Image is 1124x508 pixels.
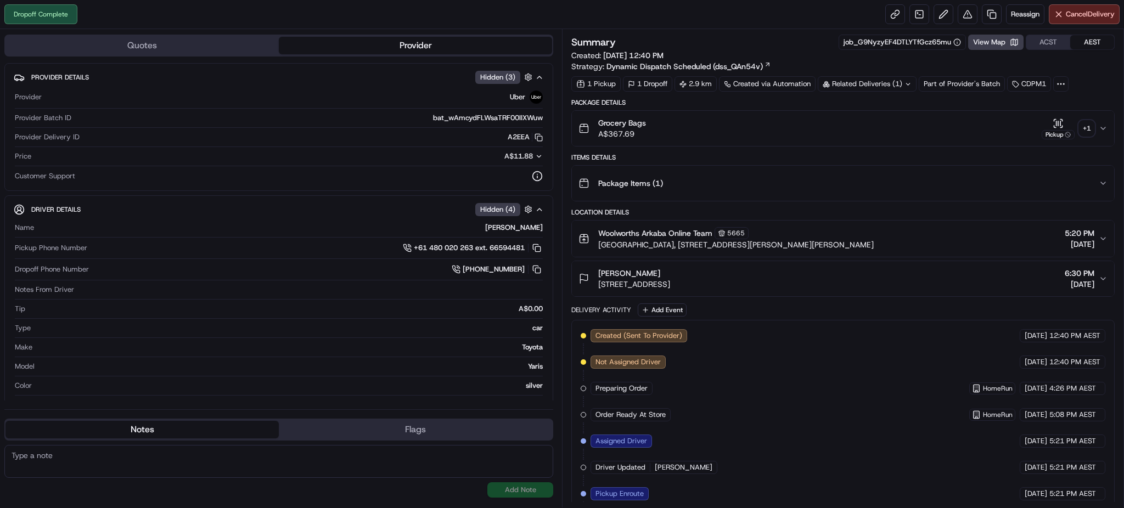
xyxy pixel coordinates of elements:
[606,61,763,72] span: Dynamic Dispatch Scheduled (dss_QAn54v)
[510,92,525,102] span: Uber
[5,37,279,54] button: Quotes
[1079,121,1094,136] div: + 1
[530,91,543,104] img: uber-new-logo.jpeg
[598,128,646,139] span: A$367.69
[675,76,717,92] div: 2.9 km
[595,410,666,420] span: Order Ready At Store
[572,111,1114,146] button: Grocery BagsA$367.69Pickup+1
[30,304,543,314] div: A$0.00
[598,239,874,250] span: [GEOGRAPHIC_DATA], [STREET_ADDRESS][PERSON_NAME][PERSON_NAME]
[1049,462,1096,472] span: 5:21 PM AEST
[595,436,647,446] span: Assigned Driver
[571,76,621,92] div: 1 Pickup
[15,132,80,142] span: Provider Delivery ID
[14,68,544,86] button: Provider DetailsHidden (3)
[598,228,712,239] span: Woolworths Arkaba Online Team
[571,37,616,47] h3: Summary
[1025,436,1047,446] span: [DATE]
[983,384,1013,393] span: HomeRun
[504,151,533,161] span: A$11.88
[36,381,543,391] div: silver
[571,306,631,314] div: Delivery Activity
[844,37,961,47] button: job_G9NyzyEF4DTLYTfGcz65mu
[446,151,543,161] button: A$11.88
[1042,118,1075,139] button: Pickup
[31,205,81,214] span: Driver Details
[1025,410,1047,420] span: [DATE]
[15,264,89,274] span: Dropoff Phone Number
[1026,35,1070,49] button: ACST
[480,205,515,215] span: Hidden ( 4 )
[1065,279,1094,290] span: [DATE]
[31,73,89,82] span: Provider Details
[1025,331,1047,341] span: [DATE]
[655,462,712,472] span: [PERSON_NAME]
[475,202,535,216] button: Hidden (4)
[1042,130,1075,139] div: Pickup
[571,98,1115,107] div: Package Details
[571,50,664,61] span: Created:
[480,72,515,82] span: Hidden ( 3 )
[1025,383,1047,393] span: [DATE]
[1065,228,1094,239] span: 5:20 PM
[35,323,543,333] div: car
[727,229,745,238] span: 5665
[403,242,543,254] a: +61 480 020 263 ext. 66594481
[572,221,1114,257] button: Woolworths Arkaba Online Team5665[GEOGRAPHIC_DATA], [STREET_ADDRESS][PERSON_NAME][PERSON_NAME]5:2...
[15,381,32,391] span: Color
[15,342,32,352] span: Make
[598,268,660,279] span: [PERSON_NAME]
[719,76,816,92] a: Created via Automation
[463,264,525,274] span: [PHONE_NUMBER]
[15,323,31,333] span: Type
[15,223,34,233] span: Name
[595,383,648,393] span: Preparing Order
[595,489,644,499] span: Pickup Enroute
[1049,4,1120,24] button: CancelDelivery
[1049,489,1096,499] span: 5:21 PM AEST
[508,132,543,142] button: A2EEA
[5,421,279,438] button: Notes
[572,261,1114,296] button: [PERSON_NAME][STREET_ADDRESS]6:30 PM[DATE]
[603,50,664,60] span: [DATE] 12:40 PM
[571,208,1115,217] div: Location Details
[606,61,771,72] a: Dynamic Dispatch Scheduled (dss_QAn54v)
[1065,239,1094,250] span: [DATE]
[968,35,1024,50] button: View Map
[572,166,1114,201] button: Package Items (1)
[37,342,543,352] div: Toyota
[15,304,25,314] span: Tip
[1070,35,1114,49] button: AEST
[623,76,672,92] div: 1 Dropoff
[475,70,535,84] button: Hidden (3)
[1049,436,1096,446] span: 5:21 PM AEST
[15,113,71,123] span: Provider Batch ID
[15,92,42,102] span: Provider
[595,331,682,341] span: Created (Sent To Provider)
[598,117,646,128] span: Grocery Bags
[452,263,543,275] a: [PHONE_NUMBER]
[433,113,543,123] span: bat_wAmcydFLWsaTRF00IIXWuw
[595,357,661,367] span: Not Assigned Driver
[15,400,86,410] span: License Plate Number
[983,410,1013,419] span: HomeRun
[638,303,687,317] button: Add Event
[14,200,544,218] button: Driver DetailsHidden (4)
[1066,9,1115,19] span: Cancel Delivery
[15,285,74,295] span: Notes From Driver
[414,243,525,253] span: +61 480 020 263 ext. 66594481
[39,362,543,371] div: Yaris
[598,178,663,189] span: Package Items ( 1 )
[15,243,87,253] span: Pickup Phone Number
[15,362,35,371] span: Model
[1011,9,1039,19] span: Reassign
[1025,357,1047,367] span: [DATE]
[38,223,543,233] div: [PERSON_NAME]
[1025,462,1047,472] span: [DATE]
[15,151,31,161] span: Price
[598,279,670,290] span: [STREET_ADDRESS]
[1049,410,1096,420] span: 5:08 PM AEST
